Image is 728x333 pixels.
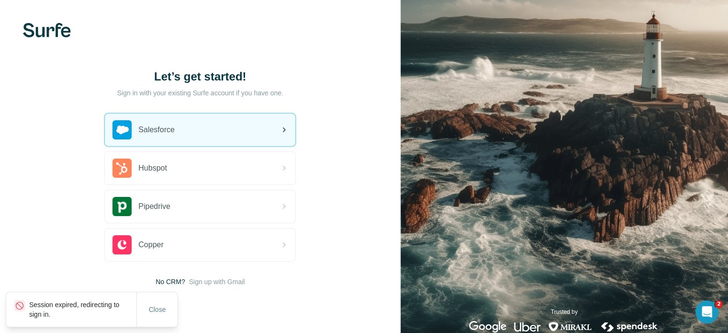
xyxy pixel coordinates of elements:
p: Trusted by [551,308,578,316]
span: Salesforce [138,124,175,136]
img: Surfe's logo [23,23,71,37]
p: Session expired, redirecting to sign in. [29,300,136,319]
span: Close [149,305,166,314]
h1: Let’s get started! [104,69,296,84]
button: Sign up with Gmail [189,277,245,287]
button: Close [142,301,173,318]
img: salesforce's logo [112,120,132,139]
span: Pipedrive [138,201,170,212]
img: google's logo [469,321,506,333]
p: Sign in with your existing Surfe account if you have one. [117,88,283,98]
span: No CRM? [156,277,185,287]
img: spendesk's logo [600,321,659,333]
img: mirakl's logo [548,321,592,333]
span: Copper [138,239,163,251]
iframe: Intercom live chat [695,300,718,323]
img: hubspot's logo [112,159,132,178]
img: copper's logo [112,235,132,254]
img: uber's logo [514,321,540,333]
img: pipedrive's logo [112,197,132,216]
span: 2 [715,300,723,308]
span: Hubspot [138,162,167,174]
